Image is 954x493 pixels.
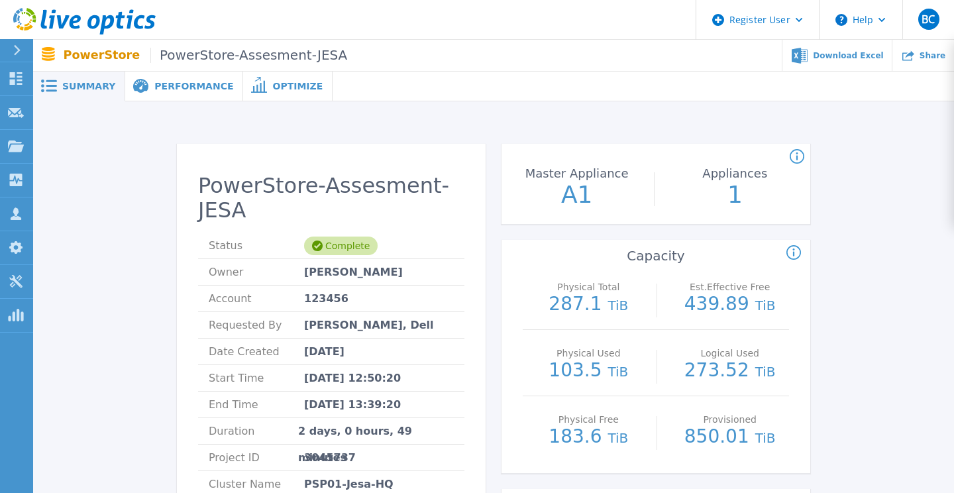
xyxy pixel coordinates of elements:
span: Optimize [272,82,323,91]
span: Owner [209,259,304,285]
span: Download Excel [813,52,883,60]
span: [PERSON_NAME] [304,259,403,285]
span: End Time [209,392,304,417]
span: Date Created [209,339,304,364]
span: Status [209,233,304,258]
span: TiB [755,298,776,313]
span: 2 days, 0 hours, 49 minutes [298,418,454,444]
p: Physical Free [533,415,645,424]
div: Complete [304,237,378,255]
p: Physical Used [533,349,645,358]
span: 3045737 [304,445,356,470]
span: [DATE] 13:39:20 [304,392,401,417]
span: TiB [608,298,628,313]
span: Requested By [209,312,304,338]
p: Physical Total [533,282,645,292]
span: PowerStore-Assesment-JESA [150,48,347,63]
p: 103.5 [529,361,648,381]
p: 1 [661,183,810,207]
p: Provisioned [674,415,786,424]
p: PowerStore [64,48,348,63]
p: Appliances [664,168,806,180]
span: 123456 [304,286,348,311]
span: TiB [755,430,776,446]
p: Logical Used [674,349,786,358]
span: Summary [62,82,115,91]
p: Est.Effective Free [674,282,786,292]
span: TiB [608,430,628,446]
span: BC [922,14,935,25]
span: [PERSON_NAME], Dell [304,312,434,338]
span: Start Time [209,365,304,391]
span: Project ID [209,445,304,470]
span: [DATE] [304,339,344,364]
span: TiB [755,364,776,380]
p: 850.01 [670,427,789,447]
span: [DATE] 12:50:20 [304,365,401,391]
span: Account [209,286,304,311]
p: 287.1 [529,295,648,315]
span: Duration [209,418,298,444]
p: A1 [503,183,651,207]
p: Master Appliance [506,168,648,180]
p: 273.52 [670,361,789,381]
span: Performance [154,82,233,91]
p: 439.89 [670,295,789,315]
span: TiB [608,364,628,380]
span: Share [920,52,945,60]
p: 183.6 [529,427,648,447]
h2: PowerStore-Assesment-JESA [198,174,464,223]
